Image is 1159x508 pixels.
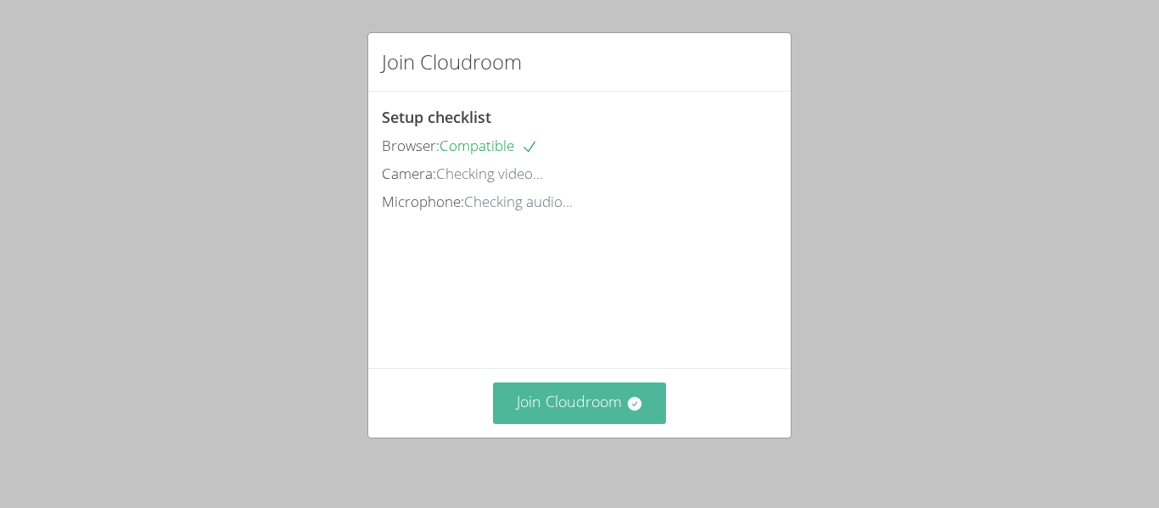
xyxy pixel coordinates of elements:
span: Checking video... [436,164,543,183]
h2: Join Cloudroom [382,47,522,77]
span: Compatible [440,136,538,155]
span: Browser: [382,136,440,155]
span: Camera: [382,164,436,183]
span: Microphone: [382,192,464,211]
span: Setup checklist [382,107,491,127]
button: Join Cloudroom [493,382,667,424]
span: Checking audio... [464,192,573,211]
